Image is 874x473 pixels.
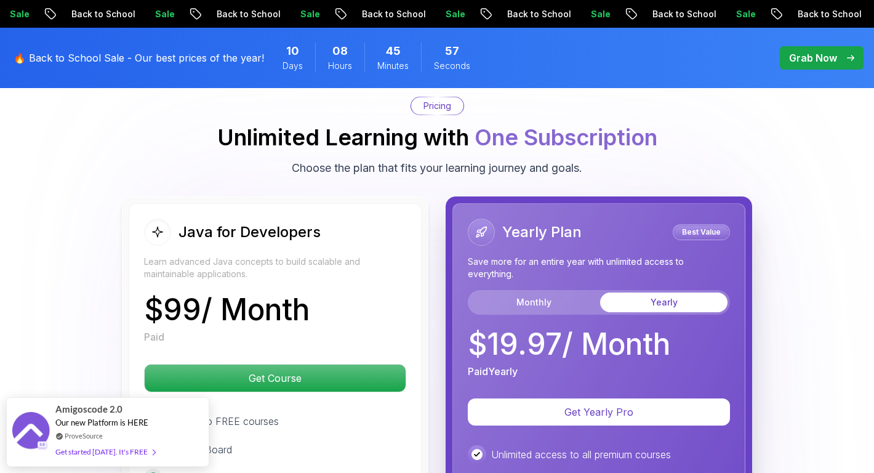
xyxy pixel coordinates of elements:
[468,364,518,379] p: Paid Yearly
[286,42,299,60] span: 10 Days
[348,8,432,20] p: Back to School
[784,8,868,20] p: Back to School
[468,329,670,359] p: $ 19.97 / Month
[468,406,730,418] a: Get Yearly Pro
[470,293,598,312] button: Monthly
[142,8,181,20] p: Sale
[789,51,837,65] p: Grab Now
[328,60,352,72] span: Hours
[577,8,617,20] p: Sale
[144,256,406,280] p: Learn advanced Java concepts to build scalable and maintainable applications.
[287,8,326,20] p: Sale
[55,418,148,427] span: Our new Platform is HERE
[58,8,142,20] p: Back to School
[203,8,287,20] p: Back to School
[144,372,406,384] a: Get Course
[423,100,451,112] p: Pricing
[292,160,582,177] p: Choose the plan that fits your learning journey and goals.
[144,295,310,325] p: $ 99 / Month
[144,329,164,344] p: Paid
[55,402,122,416] span: Amigoscode 2.0
[468,256,730,280] p: Save more for an entire year with unlimited access to everything.
[386,42,401,60] span: 45 Minutes
[144,364,406,392] button: Get Course
[675,226,728,238] p: Best Value
[55,445,155,459] div: Get started [DATE]. It's FREE
[12,412,49,452] img: provesource social proof notification image
[14,51,264,65] p: 🔥 Back to School Sale - Our best prices of the year!
[178,222,321,242] h2: Java for Developers
[445,42,459,60] span: 57 Seconds
[432,8,471,20] p: Sale
[65,431,103,441] a: ProveSource
[217,125,657,150] h2: Unlimited Learning with
[723,8,762,20] p: Sale
[475,124,657,151] span: One Subscription
[377,60,409,72] span: Minutes
[167,414,279,429] p: Access to FREE courses
[491,447,671,462] p: Unlimited access to all premium courses
[283,60,303,72] span: Days
[639,8,723,20] p: Back to School
[434,60,470,72] span: Seconds
[494,8,577,20] p: Back to School
[600,293,728,312] button: Yearly
[145,365,406,392] p: Get Course
[468,398,730,426] button: Get Yearly Pro
[332,42,348,60] span: 8 Hours
[502,222,582,242] h2: Yearly Plan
